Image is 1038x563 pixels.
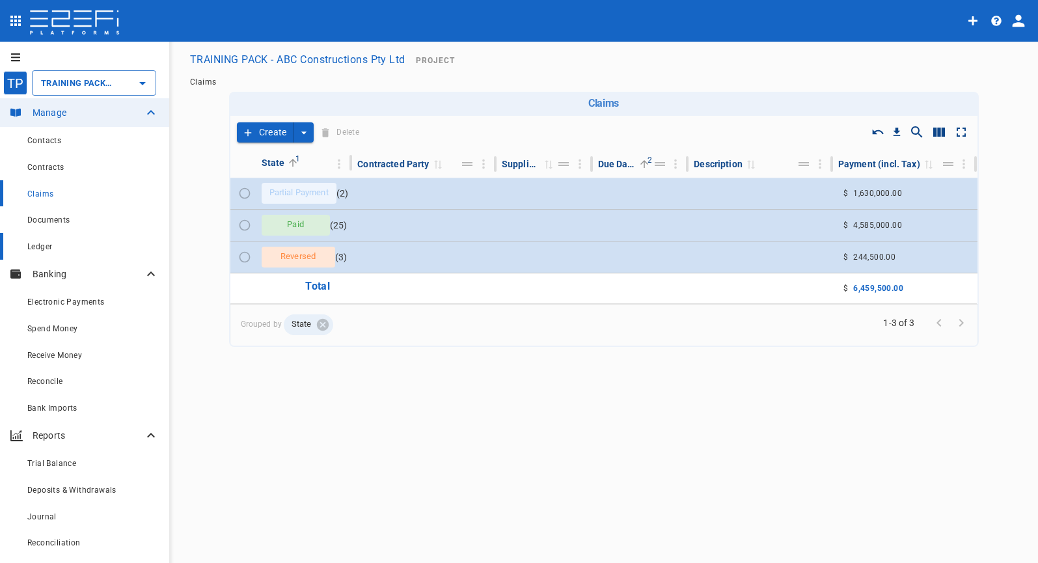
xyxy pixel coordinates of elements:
[540,158,556,170] span: Sort by Supplier Inv. No. ascending
[3,71,27,95] div: TP
[928,121,950,143] button: Show/Hide columns
[284,314,333,335] div: State
[843,284,848,293] span: $
[950,121,972,143] button: Toggle full screen
[27,538,81,547] span: Reconciliation
[262,187,336,199] span: Partial Payment
[33,429,143,442] p: Reports
[643,154,656,167] span: 2
[843,189,848,198] span: $
[694,156,743,172] div: Description
[284,318,320,331] span: State
[906,121,928,143] button: Show/Hide search
[33,268,143,281] p: Banking
[133,74,152,92] button: Open
[27,377,63,386] span: Reconcile
[256,241,353,273] td: ( 3 )
[950,316,972,328] span: Go to next page
[27,351,82,360] span: Receive Money
[38,76,114,90] input: TRAINING PACK - ABC Constructions Pty Ltd
[27,324,77,333] span: Spend Money
[810,154,830,174] button: Column Actions
[843,253,848,262] span: $
[292,152,305,165] span: 1
[853,284,903,293] span: 6,459,500.00
[294,122,314,143] button: create claim type options
[838,156,920,172] div: Payment (incl. Tax)
[458,155,476,173] button: Move
[27,163,64,172] span: Contracts
[928,316,950,328] span: Go to previous page
[190,77,1017,87] nav: breadcrumb
[888,123,906,141] button: Download CSV
[237,122,294,143] button: Create
[473,154,494,174] button: Column Actions
[879,316,920,329] span: 1-3 of 3
[430,158,445,170] span: Sort by Contracted Party ascending
[318,122,362,143] span: Delete
[27,404,77,413] span: Bank Imports
[185,47,411,72] button: TRAINING PACK - ABC Constructions Pty Ltd
[665,154,686,174] button: Column Actions
[27,459,76,468] span: Trial Balance
[651,155,669,173] button: Move
[27,242,52,251] span: Ledger
[305,279,330,298] p: Total
[27,189,53,199] span: Claims
[795,155,813,173] button: Move
[329,154,349,174] button: Column Actions
[190,77,216,87] a: Claims
[273,251,323,263] span: Reversed
[27,215,70,225] span: Documents
[237,122,314,143] div: create claim type
[241,314,957,335] span: Grouped by
[27,486,116,495] span: Deposits & Withdrawals
[502,156,540,172] div: Supplier Inv. No.
[284,157,300,169] span: Sorted by State ascending
[357,156,429,172] div: Contracted Party
[554,155,573,173] button: Move
[27,136,61,145] span: Contacts
[27,297,105,307] span: Electronic Payments
[743,158,758,170] span: Sort by Description ascending
[953,154,974,174] button: Column Actions
[868,122,888,142] button: Reset Sorting
[416,56,455,65] span: Project
[256,178,353,209] td: ( 2 )
[279,219,312,231] span: Paid
[256,210,353,241] td: ( 25 )
[27,512,57,521] span: Journal
[636,158,651,170] span: Sorted by Due Date ascending
[843,221,848,230] span: $
[939,155,957,173] button: Move
[33,106,143,119] p: Manage
[598,156,636,172] div: Due Date
[853,189,902,198] span: 1,630,000.00
[853,253,895,262] span: 244,500.00
[262,155,285,171] div: State
[920,158,936,170] span: Sort by Payment (incl. Tax) descending
[853,221,902,230] span: 4,585,000.00
[569,154,590,174] button: Column Actions
[234,97,974,109] h6: Claims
